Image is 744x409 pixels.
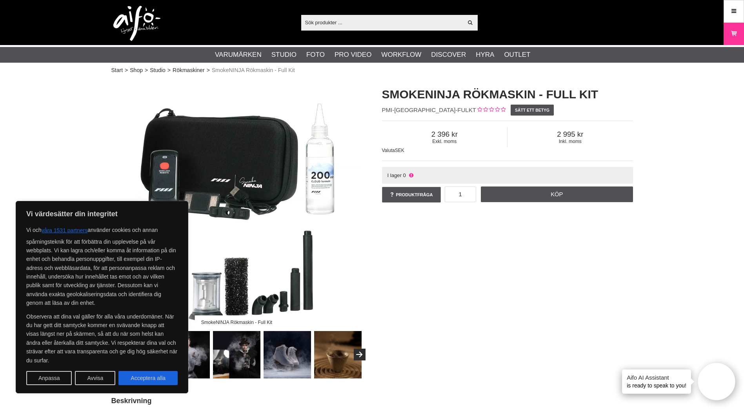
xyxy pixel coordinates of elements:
[382,187,441,203] a: Produktfråga
[382,139,508,144] span: Exkl. moms
[627,373,686,382] h4: Aifo AI Assistant
[387,172,402,178] span: I lager
[504,50,530,60] a: Outlet
[195,315,279,329] div: SmokeNINJA Rökmaskin - Full Kit
[130,66,143,74] a: Shop
[476,50,494,60] a: Hyra
[271,50,297,60] a: Studio
[26,223,178,308] p: Vi och använder cookies och annan spårningsteknik för att förbättra din upplevelse på vår webbpla...
[508,139,633,144] span: Inkl. moms
[306,50,325,60] a: Foto
[314,331,362,378] img: Addera rökeffekt för att illustrerar hetta
[215,50,262,60] a: Varumärken
[431,50,466,60] a: Discover
[42,223,88,237] button: våra 1531 partners
[476,106,506,114] div: Kundbetyg: 0
[511,105,554,116] a: Sätt ett betyg
[382,130,508,139] span: 2 396
[301,16,463,28] input: Sök produkter ...
[207,66,210,74] span: >
[382,86,633,103] h1: SmokeNINJA Rökmaskin - Full Kit
[167,66,171,74] span: >
[395,148,404,153] span: SEK
[111,78,362,329] img: SmokeNINJA Rökmaskin - Full Kit
[408,172,414,178] i: Ej i lager
[212,66,295,74] span: SmokeNINJA Rökmaskin - Full Kit
[118,371,178,385] button: Acceptera alla
[382,107,476,113] span: PMI-[GEOGRAPHIC_DATA]-FULKT
[403,172,406,178] span: 0
[622,369,691,394] div: is ready to speak to you!
[381,50,421,60] a: Workflow
[26,209,178,219] p: Vi värdesätter din integritet
[150,66,166,74] a: Studio
[382,148,395,153] span: Valuta
[111,396,633,406] h2: Beskrivning
[26,312,178,365] p: Observera att dina val gäller för alla våra underdomäner. När du har gett ditt samtycke kommer en...
[145,66,148,74] span: >
[264,331,311,378] img: Förstärk bildintrycket med rökmaskin
[16,201,188,393] div: Vi värdesätter din integritet
[335,50,371,60] a: Pro Video
[354,349,366,360] button: Next
[111,66,123,74] a: Start
[213,331,260,378] img: Rökmaskin enkel att använda, precis applicering
[173,66,205,74] a: Rökmaskiner
[26,371,72,385] button: Anpassa
[481,186,633,202] a: Köp
[75,371,115,385] button: Avvisa
[125,66,128,74] span: >
[113,6,160,41] img: logo.png
[508,130,633,139] span: 2 995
